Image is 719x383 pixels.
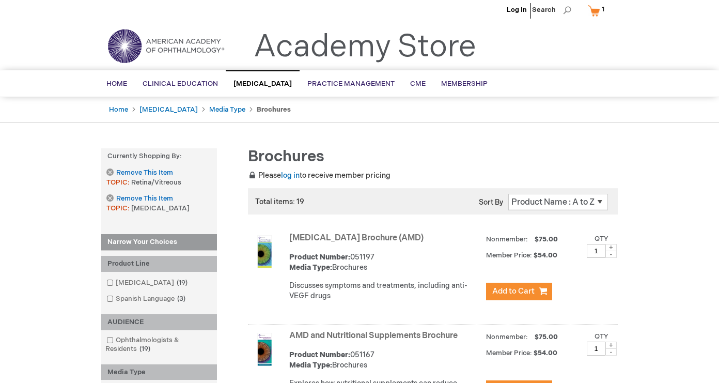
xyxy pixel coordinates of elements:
[101,314,217,330] div: AUDIENCE
[587,244,605,258] input: Qty
[255,197,304,206] span: Total items: 19
[139,105,198,114] a: [MEDICAL_DATA]
[533,235,559,243] span: $75.00
[281,171,300,180] a: log in
[106,178,131,187] span: TOPIC
[492,286,535,296] span: Add to Cart
[143,80,218,88] span: Clinical Education
[486,331,528,344] strong: Nonmember:
[486,283,552,300] button: Add to Cart
[479,198,503,207] label: Sort By
[101,256,217,272] div: Product Line
[209,105,245,114] a: Media Type
[533,333,559,341] span: $75.00
[586,2,611,20] a: 1
[486,251,532,259] strong: Member Price:
[104,278,192,288] a: [MEDICAL_DATA]19
[106,204,131,212] span: TOPIC
[441,80,488,88] span: Membership
[106,80,127,88] span: Home
[307,80,395,88] span: Practice Management
[106,168,173,177] a: Remove This Item
[233,80,292,88] span: [MEDICAL_DATA]
[534,349,559,357] span: $54.00
[289,361,332,370] strong: Media Type:
[289,252,481,273] div: 051197 Brochures
[254,28,476,66] a: Academy Store
[595,235,608,243] label: Qty
[116,194,173,204] span: Remove This Item
[248,147,324,166] span: Brochures
[106,194,173,203] a: Remove This Item
[131,204,190,212] span: [MEDICAL_DATA]
[248,171,390,180] span: Please to receive member pricing
[534,251,559,259] span: $54.00
[486,233,528,246] strong: Nonmember:
[109,105,128,114] a: Home
[175,295,188,303] span: 3
[248,333,281,366] img: AMD and Nutritional Supplements Brochure
[174,279,190,287] span: 19
[131,178,181,187] span: Retina/Vitreous
[507,6,527,14] a: Log In
[101,234,217,251] strong: Narrow Your Choices
[587,342,605,356] input: Qty
[116,168,173,178] span: Remove This Item
[410,80,426,88] span: CME
[289,253,350,262] strong: Product Number:
[101,148,217,164] strong: Currently Shopping by:
[257,105,291,114] strong: Brochures
[289,281,481,301] p: Discusses symptoms and treatments, including anti-VEGF drugs
[101,364,217,380] div: Media Type
[137,345,153,353] span: 19
[289,350,350,359] strong: Product Number:
[595,332,608,341] label: Qty
[289,331,458,341] a: AMD and Nutritional Supplements Brochure
[248,235,281,268] img: Age-Related Macular Degeneration Brochure (AMD)
[486,349,532,357] strong: Member Price:
[289,350,481,371] div: 051167 Brochures
[104,294,190,304] a: Spanish Language3
[602,5,604,13] span: 1
[104,335,214,354] a: Ophthalmologists & Residents19
[289,233,424,243] a: [MEDICAL_DATA] Brochure (AMD)
[289,263,332,272] strong: Media Type:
